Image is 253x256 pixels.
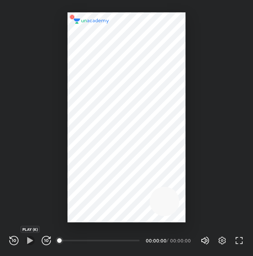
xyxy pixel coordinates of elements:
div: 00:00:00 [146,238,165,243]
img: wMgqJGBwKWe8AAAAABJRU5ErkJggg== [67,12,77,22]
div: PLAY (K) [20,226,40,233]
img: logo.2a7e12a2.svg [74,19,109,24]
div: / [167,238,169,243]
div: 00:00:00 [170,238,191,243]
